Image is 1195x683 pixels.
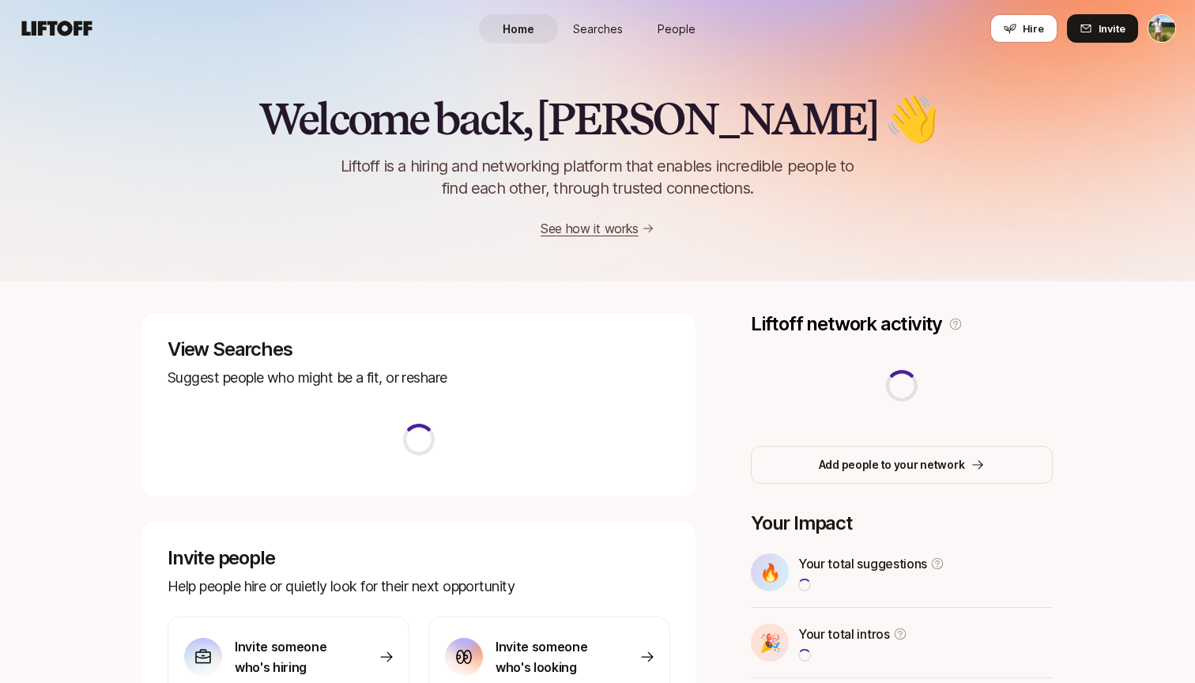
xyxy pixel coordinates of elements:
span: Invite [1099,21,1125,36]
a: Searches [558,14,637,43]
div: 🔥 [751,553,789,591]
p: Help people hire or quietly look for their next opportunity [168,575,670,598]
div: 🎉 [751,624,789,662]
img: Tyler Kieft [1148,15,1175,42]
p: Invite someone who's looking [496,636,606,677]
h2: Welcome back, [PERSON_NAME] 👋 [258,95,936,142]
span: People [658,21,696,37]
p: Your Impact [751,512,1053,534]
button: Invite [1067,14,1138,43]
p: Your total intros [798,624,890,644]
span: Hire [1023,21,1044,36]
p: Invite someone who's hiring [235,636,345,677]
p: View Searches [168,338,670,360]
button: Hire [990,14,1057,43]
p: Liftoff is a hiring and networking platform that enables incredible people to find each other, th... [315,155,880,199]
a: See how it works [541,221,639,236]
span: Home [503,21,534,37]
p: Suggest people who might be a fit, or reshare [168,367,670,389]
button: Tyler Kieft [1148,14,1176,43]
a: Home [479,14,558,43]
p: Liftoff network activity [751,313,942,335]
p: Invite people [168,547,670,569]
button: Add people to your network [751,446,1053,484]
span: Searches [573,21,623,37]
p: Your total suggestions [798,553,927,574]
a: People [637,14,716,43]
p: Add people to your network [819,455,965,474]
